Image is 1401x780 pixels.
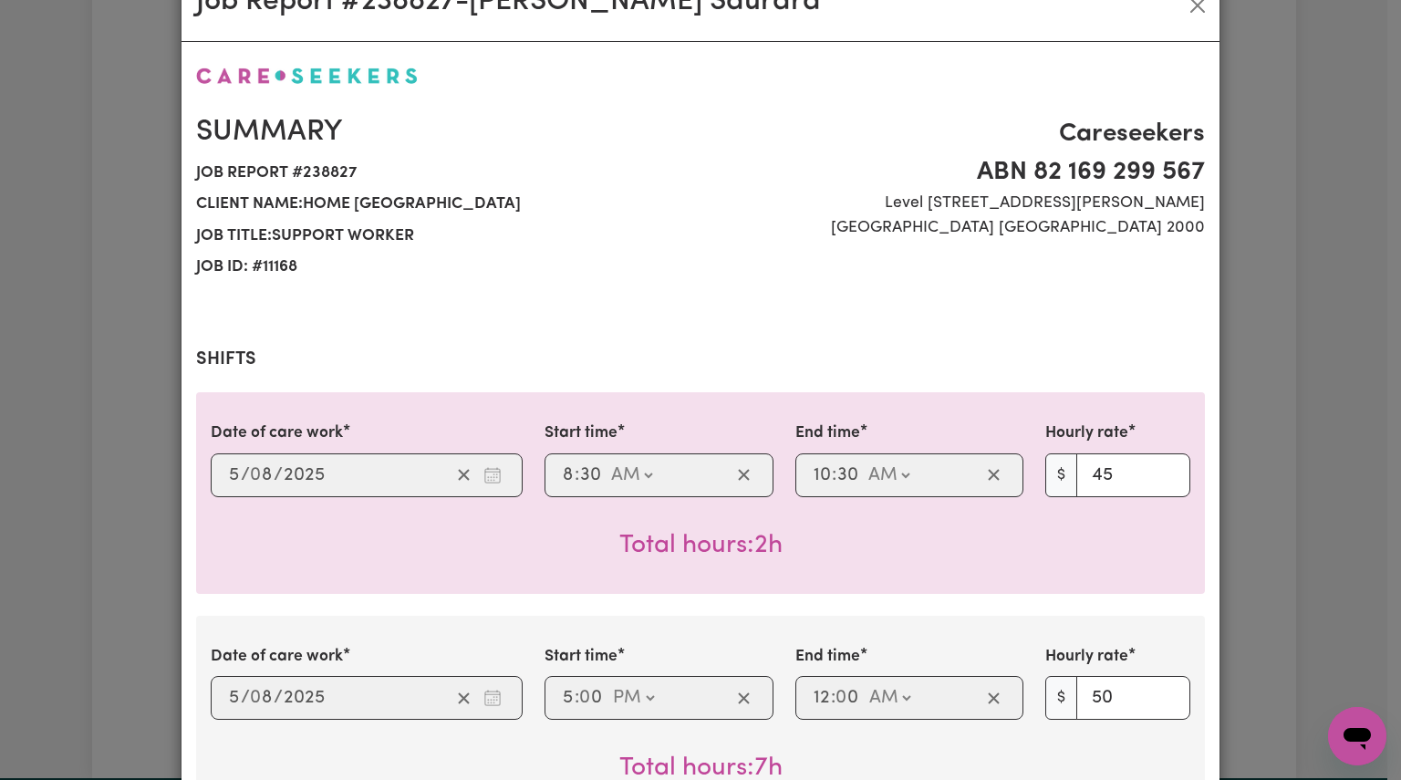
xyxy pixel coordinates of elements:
input: -- [562,684,575,712]
span: : [575,688,579,708]
span: Job report # 238827 [196,158,690,189]
span: Job ID: # 11168 [196,252,690,283]
h2: Summary [196,115,690,150]
span: : [832,465,836,485]
input: -- [836,684,860,712]
label: Date of care work [211,645,343,669]
label: Hourly rate [1045,421,1128,445]
span: ABN 82 169 299 567 [711,153,1205,192]
input: -- [813,684,831,712]
input: -- [228,462,241,489]
input: -- [579,462,602,489]
label: End time [795,421,860,445]
input: -- [251,684,274,712]
label: Hourly rate [1045,645,1128,669]
label: End time [795,645,860,669]
input: ---- [283,684,326,712]
span: / [274,465,283,485]
h2: Shifts [196,348,1205,370]
label: Start time [545,421,617,445]
span: Client name: Home [GEOGRAPHIC_DATA] [196,189,690,220]
label: Date of care work [211,421,343,445]
span: [GEOGRAPHIC_DATA] [GEOGRAPHIC_DATA] 2000 [711,216,1205,240]
iframe: Button to launch messaging window [1328,707,1386,765]
button: Enter the date of care work [478,684,507,712]
input: -- [813,462,832,489]
span: / [274,688,283,708]
button: Clear date [450,462,478,489]
button: Clear date [450,684,478,712]
span: $ [1045,453,1077,497]
span: $ [1045,676,1077,720]
input: -- [580,684,604,712]
input: -- [251,462,274,489]
label: Start time [545,645,617,669]
span: : [575,465,579,485]
span: Level [STREET_ADDRESS][PERSON_NAME] [711,192,1205,215]
span: 0 [835,689,846,707]
input: -- [562,462,575,489]
span: : [831,688,835,708]
span: Careseekers [711,115,1205,153]
span: 0 [250,689,261,707]
input: -- [836,462,859,489]
input: -- [228,684,241,712]
span: / [241,688,250,708]
span: Total hours worked: 2 hours [619,533,783,558]
span: / [241,465,250,485]
span: 0 [579,689,590,707]
span: Job title: Support Worker [196,221,690,252]
input: ---- [283,462,326,489]
span: 0 [250,466,261,484]
img: Careseekers logo [196,68,418,84]
button: Enter the date of care work [478,462,507,489]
